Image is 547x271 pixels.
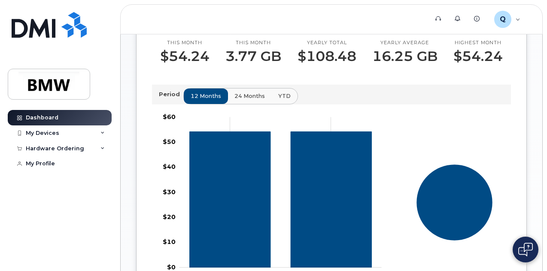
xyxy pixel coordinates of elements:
g: 416-356-5091 [190,132,372,268]
p: Yearly total [298,40,356,46]
p: Highest month [453,40,503,46]
tspan: $0 [167,263,176,271]
img: Open chat [518,243,533,256]
p: $54.24 [160,49,210,64]
p: This month [160,40,210,46]
tspan: $10 [163,238,176,246]
div: QTA8305 [488,11,526,28]
p: $108.48 [298,49,356,64]
tspan: $30 [163,188,176,196]
p: Yearly average [372,40,438,46]
tspan: $20 [163,213,176,221]
tspan: $60 [163,113,176,121]
span: YTD [278,92,291,100]
p: This month [225,40,281,46]
g: Series [416,164,492,241]
span: 24 months [234,92,265,100]
p: 3.77 GB [225,49,281,64]
p: 16.25 GB [372,49,438,64]
p: $54.24 [453,49,503,64]
span: Q [500,14,506,24]
tspan: $50 [163,138,176,146]
tspan: $40 [163,163,176,171]
p: Period [159,90,183,98]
